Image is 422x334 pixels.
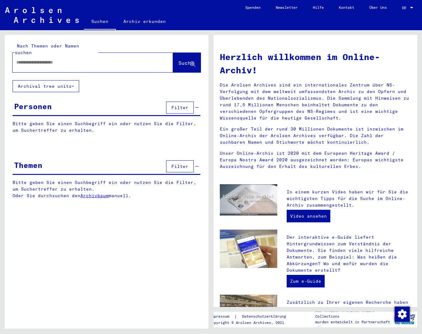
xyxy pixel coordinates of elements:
p: Die Arolsen Archives sind ein internationales Zentrum über NS-Verfolgung mit dem weltweit umfasse... [220,82,411,121]
a: Datenschutzerklärung [237,313,294,320]
p: Copyright © Arolsen Archives, 2021 [209,320,294,326]
img: yv_logo.png [393,311,416,327]
h1: Herzlich willkommen im Online-Archiv! [220,50,411,77]
button: Archival tree units [13,80,79,92]
a: Archivbaum [80,193,109,198]
p: In einem kurzen Video haben wir für Sie die wichtigsten Tipps für die Suche im Online-Archiv zusa... [287,189,411,209]
span: DE [402,6,409,10]
p: Ein großer Teil der rund 30 Millionen Dokumente ist inzwischen im Online-Archiv der Arolsen Archi... [220,126,411,146]
p: Bitte geben Sie einen Suchbegriff ein oder nutzen Sie die Filter, um Suchertreffer zu erhalten. [13,120,200,134]
a: Impressum [209,313,234,320]
div: | [209,313,294,320]
p: wurden entwickelt in Partnerschaft mit [315,319,392,331]
a: Archiv erkunden [116,14,173,29]
img: Arolsen_neg.svg [5,7,79,23]
mat-label: Nach Themen oder Namen suchen [15,43,79,55]
img: inquiries.jpg [220,295,277,333]
button: Filter [166,160,194,172]
span: Suche [178,60,194,66]
img: eguide.jpg [220,230,277,268]
img: Zustimmung ändern [395,307,410,322]
button: Filter [166,102,194,114]
a: Video ansehen [287,210,330,222]
p: Der interaktive e-Guide liefert Hintergrundwissen zum Verständnis der Dokumente. Sie finden viele... [287,234,411,274]
button: Suche [173,53,201,72]
a: Zum e-Guide [287,275,325,287]
p: Unser Online-Archiv ist 2020 mit dem European Heritage Award / Europa Nostra Award 2020 ausgezeic... [220,150,411,170]
div: Themen [14,159,42,171]
p: Bitte geben Sie einen Suchbegriff ein oder nutzen Sie die Filter, um Suchertreffer zu erhalten. O... [13,179,201,199]
a: Suchen [84,14,116,30]
p: Die Arolsen Archives Online-Collections [315,308,392,319]
div: Personen [14,101,52,112]
img: video.jpg [220,184,277,216]
span: Filter [171,164,188,169]
span: Filter [171,105,188,110]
